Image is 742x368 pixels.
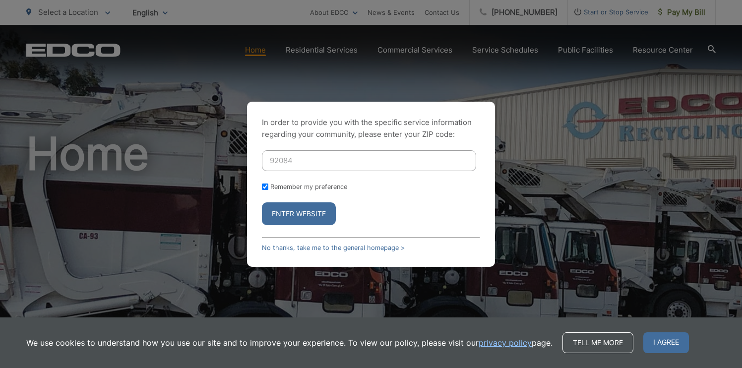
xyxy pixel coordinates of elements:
[643,332,689,353] span: I agree
[270,183,347,190] label: Remember my preference
[262,150,476,171] input: Enter ZIP Code
[562,332,633,353] a: Tell me more
[262,117,480,140] p: In order to provide you with the specific service information regarding your community, please en...
[479,337,532,349] a: privacy policy
[262,202,336,225] button: Enter Website
[26,337,553,349] p: We use cookies to understand how you use our site and to improve your experience. To view our pol...
[262,244,405,251] a: No thanks, take me to the general homepage >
